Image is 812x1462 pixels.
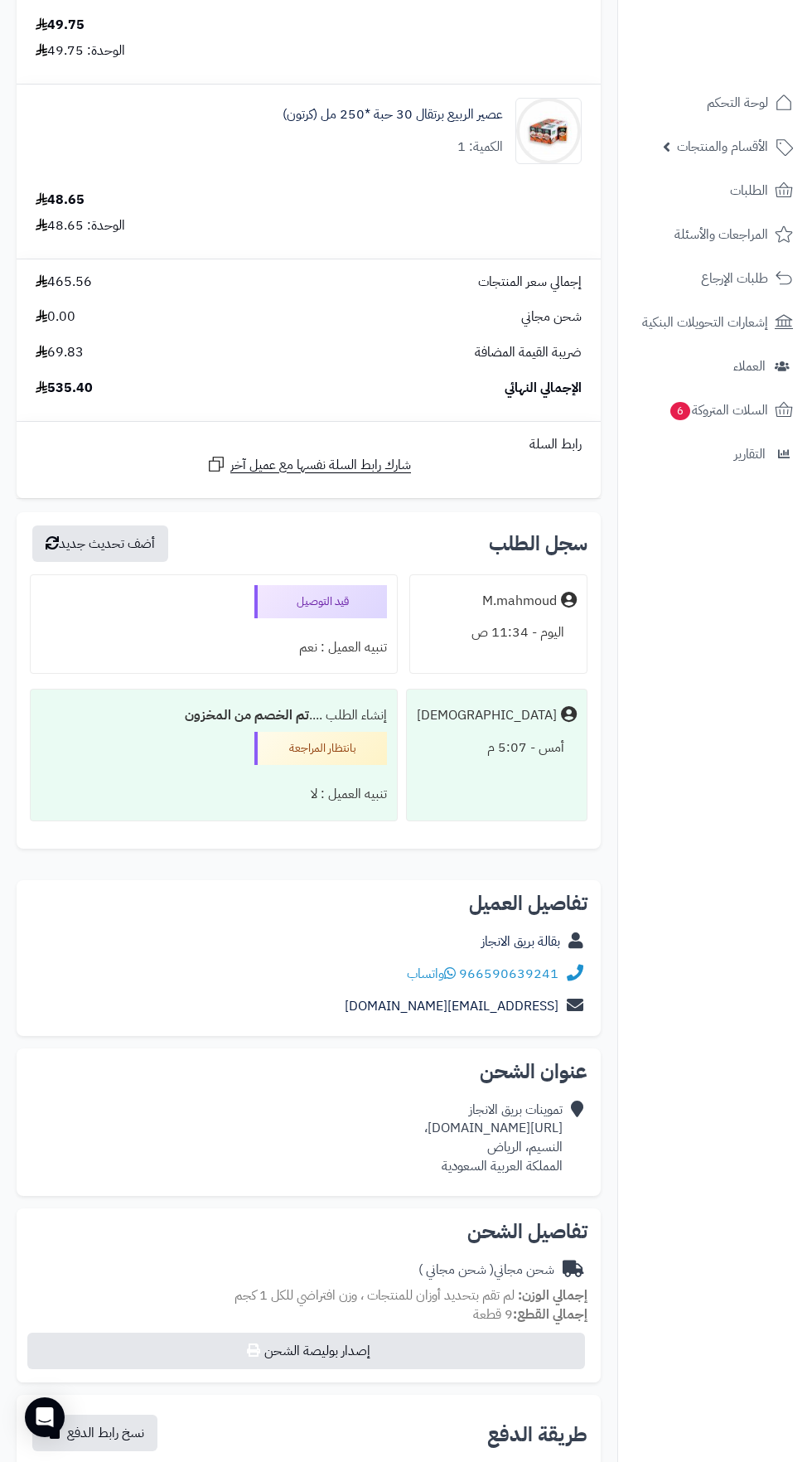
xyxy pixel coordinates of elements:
[185,705,309,725] b: تم الخصم من المخزون
[505,379,582,398] span: الإجمالي النهائي
[628,434,802,474] a: التقارير
[424,1101,563,1176] div: تموينات بريق الانجاز [URL][DOMAIN_NAME]، النسيم، الرياض المملكة العربية السعودية
[36,41,125,61] div: الوحدة: 49.75
[628,215,802,254] a: المراجعات والأسئلة
[36,16,85,35] div: 49.75
[32,525,168,562] button: أضف تحديث جديد
[628,83,802,123] a: لوحة التحكم
[234,1285,515,1305] span: لم تقم بتحديد أوزان للمنتجات ، وزن افتراضي للكل 1 كجم
[41,700,387,732] div: إنشاء الطلب ....
[734,443,766,466] span: التقارير
[417,706,557,725] div: [DEMOGRAPHIC_DATA]
[670,402,690,420] span: 6
[30,1062,587,1082] h2: عنوان الشحن
[628,390,802,430] a: السلات المتروكة6
[206,454,411,475] a: شارك رابط السلة نفسها مع عميل آخر
[418,1261,554,1280] div: شحن مجاني
[481,932,560,951] a: بقالة بريق الانجاز
[489,534,587,554] h3: سجل الطلب
[417,732,577,764] div: أمس - 5:07 م
[642,311,768,334] span: إشعارات التحويلات البنكية
[418,1260,494,1280] span: ( شحن مجاني )
[407,964,456,984] a: واتساب
[36,191,85,210] div: 48.65
[254,585,387,618] div: قيد التوصيل
[345,996,558,1016] a: [EMAIL_ADDRESS][DOMAIN_NAME]
[32,1415,157,1451] button: نسخ رابط الدفع
[36,273,92,292] span: 465.56
[36,379,93,398] span: 535.40
[628,171,802,211] a: الطلبات
[482,592,557,611] div: M.mahmoud
[25,1397,65,1437] div: Open Intercom Messenger
[36,216,125,235] div: الوحدة: 48.65
[41,632,387,664] div: تنبيه العميل : نعم
[459,964,558,984] a: 966590639241
[230,456,411,475] span: شارك رابط السلة نفسها مع عميل آخر
[67,1423,144,1443] span: نسخ رابط الدفع
[628,346,802,386] a: العملاء
[513,1305,587,1324] strong: إجمالي القطع:
[478,273,582,292] span: إجمالي سعر المنتجات
[669,399,768,422] span: السلات المتروكة
[487,1425,587,1445] h2: طريقة الدفع
[254,732,387,765] div: بانتظار المراجعة
[41,778,387,811] div: تنبيه العميل : لا
[677,135,768,158] span: الأقسام والمنتجات
[36,307,75,327] span: 0.00
[475,343,582,362] span: ضريبة القيمة المضافة
[730,179,768,202] span: الطلبات
[628,303,802,342] a: إشعارات التحويلات البنكية
[473,1305,587,1324] small: 9 قطعة
[283,105,503,124] a: عصير الربيع برتقال 30 حبة *250 مل (كرتون)
[30,893,587,913] h2: تفاصيل العميل
[674,223,768,246] span: المراجعات والأسئلة
[23,435,594,454] div: رابط السلة
[628,259,802,298] a: طلبات الإرجاع
[36,343,84,362] span: 69.83
[521,307,582,327] span: شحن مجاني
[30,1222,587,1242] h2: تفاصيل الشحن
[733,355,766,378] span: العملاء
[27,1333,585,1369] button: إصدار بوليصة الشحن
[420,617,577,649] div: اليوم - 11:34 ص
[457,138,503,157] div: الكمية: 1
[701,267,768,290] span: طلبات الإرجاع
[707,91,768,114] span: لوحة التحكم
[516,98,581,164] img: 1747753193-b629fba5-3101-4607-8c76-c246a9db-90x90.jpg
[518,1285,587,1305] strong: إجمالي الوزن:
